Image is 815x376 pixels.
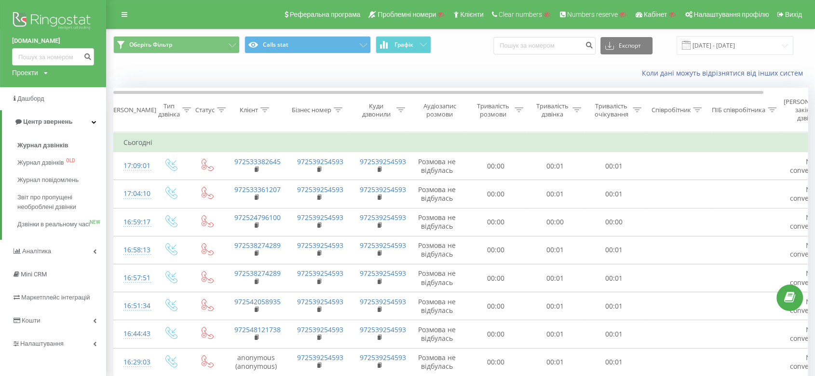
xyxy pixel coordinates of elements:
a: 972539254593 [360,157,406,166]
img: Ringostat logo [12,10,94,34]
span: Налаштування профілю [693,11,769,18]
a: 972548121738 [234,325,281,334]
div: Тип дзвінка [158,102,180,118]
div: 16:51:34 [123,297,143,315]
td: 00:01 [526,152,584,180]
span: Звіт про пропущені необроблені дзвінки [17,193,101,212]
a: 972539254593 [360,325,406,334]
div: 16:57:51 [123,269,143,287]
span: Налаштування [20,340,64,347]
span: Маркетплейс інтеграцій [21,294,90,301]
td: 00:00 [466,348,526,376]
div: 16:44:43 [123,324,143,343]
td: anonymous (anonymous) [225,348,287,376]
div: 16:59:17 [123,213,143,232]
a: 972539254593 [297,297,343,306]
div: Бізнес номер [292,106,331,114]
div: Співробітник [651,106,691,114]
div: 17:09:01 [123,156,143,175]
td: 00:00 [584,208,644,236]
input: Пошук за номером [12,48,94,65]
span: Графік [394,41,413,48]
a: 972533361207 [234,185,281,194]
button: Calls stat [244,36,371,53]
span: Розмова не відбулась [418,185,456,203]
a: 972533382645 [234,157,281,166]
span: Журнал повідомлень [17,175,79,185]
span: Вихід [785,11,802,18]
span: Mini CRM [21,271,47,278]
div: Статус [195,106,215,114]
div: 17:04:10 [123,184,143,203]
td: 00:01 [526,348,584,376]
td: 00:01 [584,292,644,320]
div: 16:29:03 [123,353,143,372]
span: Clear numbers [499,11,542,18]
a: Звіт про пропущені необроблені дзвінки [17,189,106,216]
a: Журнал дзвінківOLD [17,154,106,171]
span: Реферальна програма [290,11,361,18]
a: 972524796100 [234,213,281,222]
td: 00:00 [466,320,526,348]
span: Numbers reserve [567,11,618,18]
td: 00:00 [526,208,584,236]
div: Клієнт [240,106,258,114]
span: Розмова не відбулась [418,353,456,371]
td: 00:01 [584,348,644,376]
input: Пошук за номером [493,37,596,54]
td: 00:01 [526,264,584,292]
div: Куди дзвонили [358,102,394,118]
td: 00:00 [466,208,526,236]
td: 00:01 [584,320,644,348]
span: Оберіть Фільтр [129,41,172,49]
div: Тривалість розмови [474,102,512,118]
div: Тривалість дзвінка [534,102,570,118]
button: Експорт [600,37,652,54]
a: 972539254593 [297,353,343,362]
a: 972539254593 [297,213,343,222]
div: [PERSON_NAME] [108,106,156,114]
td: 00:01 [584,236,644,264]
td: 00:00 [466,180,526,208]
span: Розмова не відбулась [418,325,456,343]
a: [DOMAIN_NAME] [12,36,94,46]
span: Розмова не відбулась [418,297,456,315]
div: Тривалість очікування [592,102,630,118]
span: Розмова не відбулась [418,213,456,231]
span: Аналiтика [22,247,51,255]
span: Дашборд [17,95,44,102]
span: Розмова не відбулась [418,269,456,286]
div: Аудіозапис розмови [416,102,463,118]
td: 00:00 [466,292,526,320]
a: 972539254593 [297,241,343,250]
td: 00:00 [466,264,526,292]
a: 972539254593 [360,213,406,222]
a: 972539254593 [297,157,343,166]
span: Журнал дзвінків [17,158,64,168]
a: Журнал повідомлень [17,171,106,189]
a: 972539254593 [360,297,406,306]
div: ПІБ співробітника [712,106,765,114]
td: 00:01 [526,236,584,264]
td: 00:00 [466,152,526,180]
div: Проекти [12,68,38,78]
td: 00:01 [584,180,644,208]
td: 00:01 [584,152,644,180]
a: 972539254593 [360,241,406,250]
td: 00:01 [526,292,584,320]
button: Графік [376,36,431,53]
span: Розмова не відбулась [418,241,456,259]
a: 972539254593 [297,269,343,278]
a: Центр звернень [2,110,106,133]
button: Оберіть Фільтр [113,36,240,53]
span: Клієнти [460,11,484,18]
a: Дзвінки в реальному часіNEW [17,216,106,233]
a: 972539254593 [360,269,406,278]
span: Центр звернень [23,118,72,125]
span: Журнал дзвінків [17,141,68,150]
span: Кошти [22,317,40,324]
td: 00:00 [466,236,526,264]
a: Коли дані можуть відрізнятися вiд інших систем [642,68,808,78]
a: 972542058935 [234,297,281,306]
a: 972539254593 [297,325,343,334]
